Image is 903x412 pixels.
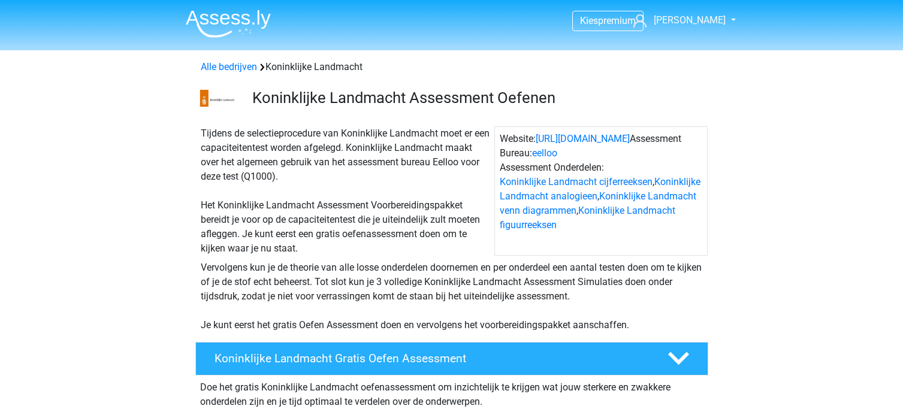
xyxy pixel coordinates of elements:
a: Koninklijke Landmacht venn diagrammen [500,190,696,216]
a: Koninklijke Landmacht figuurreeksen [500,205,675,231]
span: Kies [580,15,598,26]
a: [URL][DOMAIN_NAME] [536,133,630,144]
a: eelloo [532,147,557,159]
a: [PERSON_NAME] [629,13,727,28]
div: Koninklijke Landmacht [196,60,708,74]
div: Doe het gratis Koninklijke Landmacht oefenassessment om inzichtelijk te krijgen wat jouw sterkere... [195,375,708,409]
a: Kiespremium [573,13,643,29]
div: Tijdens de selectieprocedure van Koninklijke Landmacht moet er een capaciteitentest worden afgele... [196,126,494,256]
div: Vervolgens kun je de theorie van alle losse onderdelen doornemen en per onderdeel een aantal test... [196,260,708,332]
h3: Koninklijke Landmacht Assessment Oefenen [252,89,699,107]
a: Alle bedrijven [201,61,257,72]
h4: Koninklijke Landmacht Gratis Oefen Assessment [215,352,648,365]
a: Koninklijke Landmacht Gratis Oefen Assessment [191,342,713,375]
span: premium [598,15,636,26]
a: Koninklijke Landmacht cijferreeksen [500,176,653,187]
div: Website: Assessment Bureau: Assessment Onderdelen: , , , [494,126,708,256]
a: Koninklijke Landmacht analogieen [500,176,700,202]
span: [PERSON_NAME] [654,14,726,26]
img: Assessly [186,10,271,38]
